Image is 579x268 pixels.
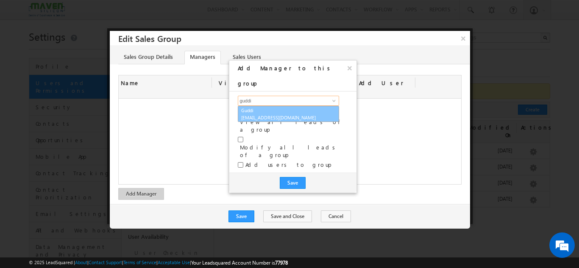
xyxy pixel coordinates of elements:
[240,144,348,159] label: Modify all leads of a group
[245,161,331,169] label: Add users to group
[115,208,154,219] em: Start Chat
[89,260,122,265] a: Contact Support
[14,44,36,55] img: d_60004797649_company_0_60004797649
[123,260,156,265] a: Terms of Service
[241,114,317,121] span: [EMAIL_ADDRESS][DOMAIN_NAME]
[238,96,340,106] input: Type to Search
[44,44,142,55] div: Chat with us now
[75,260,87,265] a: About
[238,61,356,91] h2: Add Manager to this group
[191,260,288,266] span: Your Leadsquared Account Number is
[343,61,356,75] button: ×
[280,177,306,189] button: Save
[139,4,159,25] div: Minimize live chat window
[11,78,155,201] textarea: Type your message and hit 'Enter'
[328,97,338,105] a: Show All Items
[238,106,339,122] a: Guddi
[240,118,348,133] label: View all leads of a group
[275,260,288,266] span: 77978
[29,259,288,267] span: © 2025 LeadSquared | | | | |
[158,260,190,265] a: Acceptable Use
